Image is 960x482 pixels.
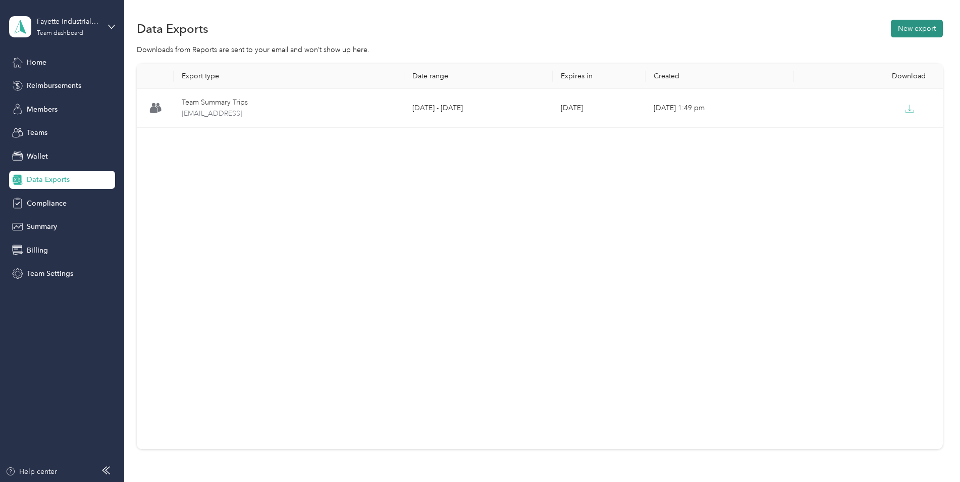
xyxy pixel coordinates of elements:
span: Members [27,104,58,115]
td: [DATE] 1:49 pm [646,89,794,128]
th: Export type [174,64,404,89]
span: Teams [27,127,47,138]
div: Download [802,72,934,80]
span: Reimbursements [27,80,81,91]
div: Team dashboard [37,30,83,36]
span: Team Settings [27,268,73,279]
span: Wallet [27,151,48,162]
div: Fayette Industrial Admins [37,16,100,27]
h1: Data Exports [137,23,208,34]
iframe: Everlance-gr Chat Button Frame [903,425,960,482]
div: Team Summary Trips [182,97,396,108]
th: Date range [404,64,553,89]
span: Compliance [27,198,67,209]
span: Billing [27,245,48,256]
th: Created [646,64,794,89]
td: [DATE] [553,89,646,128]
th: Expires in [553,64,646,89]
span: Summary [27,221,57,232]
span: Home [27,57,46,68]
span: Data Exports [27,174,70,185]
span: team-summary-mgoddard@fayette.com-trips-2025-06-23-2025-09-23.xlsx [182,108,396,119]
div: Downloads from Reports are sent to your email and won’t show up here. [137,44,943,55]
button: New export [891,20,943,37]
button: Help center [6,466,57,477]
td: [DATE] - [DATE] [404,89,553,128]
